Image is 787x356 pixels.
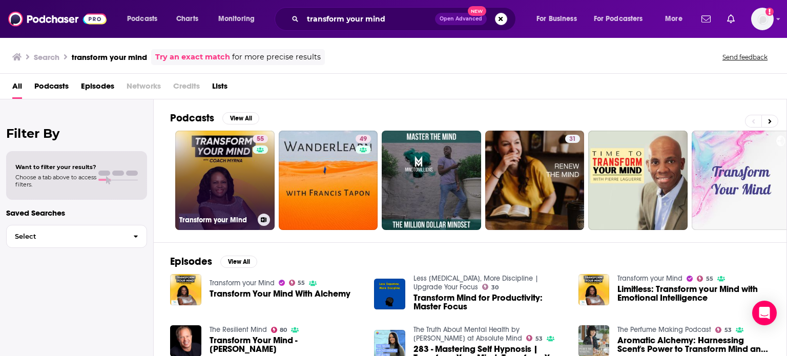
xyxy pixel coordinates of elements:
span: For Podcasters [594,12,643,26]
span: Choose a tab above to access filters. [15,174,96,188]
img: Podchaser - Follow, Share and Rate Podcasts [8,9,107,29]
a: Less Dopamine, More Discipline | Upgrade Your Focus [413,274,539,291]
a: 55Transform your Mind [175,131,275,230]
span: Open Advanced [440,16,482,22]
a: Show notifications dropdown [723,10,739,28]
button: Open AdvancedNew [435,13,487,25]
button: open menu [120,11,171,27]
a: EpisodesView All [170,255,257,268]
a: Podcasts [34,78,69,99]
span: 53 [724,328,732,332]
a: 55 [697,276,713,282]
h3: transform your mind [72,52,147,62]
button: open menu [587,11,658,27]
span: Networks [127,78,161,99]
span: 80 [280,328,287,332]
a: The Truth About Mental Health by Paula Sweet at Absolute Mind [413,325,522,343]
span: Transform Your Mind - [PERSON_NAME] [210,336,362,353]
a: 49 [356,135,371,143]
a: Aromatic Alchemy: Harnessing Scent's Power to Transform Mind and Mood [617,336,770,353]
div: Search podcasts, credits, & more... [284,7,526,31]
h2: Podcasts [170,112,214,124]
img: Transform Your Mind With Alchemy [170,274,201,305]
button: Show profile menu [751,8,774,30]
span: Credits [173,78,200,99]
a: 80 [271,327,287,333]
button: Send feedback [719,53,771,61]
a: Transform your Mind [210,279,275,287]
a: Episodes [81,78,114,99]
h3: Transform your Mind [179,216,254,224]
img: Transform Mind for Productivity: Master Focus [374,279,405,310]
span: Monitoring [218,12,255,26]
a: Charts [170,11,204,27]
span: 49 [360,134,367,144]
span: New [468,6,486,16]
span: 55 [298,281,305,285]
h2: Filter By [6,126,147,141]
button: open menu [658,11,695,27]
svg: Add a profile image [765,8,774,16]
a: 55 [253,135,268,143]
a: Show notifications dropdown [697,10,715,28]
span: Charts [176,12,198,26]
h3: Search [34,52,59,62]
img: Limitless: Transform your Mind with Emotional Intelligence [578,274,610,305]
a: Try an exact match [155,51,230,63]
a: 30 [482,284,499,290]
span: More [665,12,682,26]
span: 30 [491,285,499,290]
span: Podcasts [127,12,157,26]
button: Select [6,225,147,248]
a: 53 [715,327,732,333]
span: Select [7,233,125,240]
input: Search podcasts, credits, & more... [303,11,435,27]
button: open menu [211,11,268,27]
a: PodcastsView All [170,112,259,124]
span: 55 [706,277,713,281]
a: The Resilient Mind [210,325,267,334]
a: Lists [212,78,227,99]
a: Transform your Mind [617,274,682,283]
h2: Episodes [170,255,212,268]
a: All [12,78,22,99]
a: Transform Mind for Productivity: Master Focus [413,294,566,311]
a: 53 [526,335,543,341]
span: 55 [257,134,264,144]
a: 55 [289,280,305,286]
a: Limitless: Transform your Mind with Emotional Intelligence [617,285,770,302]
span: 31 [569,134,576,144]
img: User Profile [751,8,774,30]
a: The Perfume Making Podcast [617,325,711,334]
div: Open Intercom Messenger [752,301,777,325]
button: View All [222,112,259,124]
span: Want to filter your results? [15,163,96,171]
span: Logged in as NickG [751,8,774,30]
a: 49 [279,131,378,230]
a: 31 [485,131,585,230]
a: Transform Your Mind - Dr. Joe Dispenza [210,336,362,353]
button: View All [220,256,257,268]
span: for more precise results [232,51,321,63]
span: For Business [536,12,577,26]
a: Transform Your Mind With Alchemy [210,289,350,298]
a: 31 [565,135,580,143]
button: open menu [529,11,590,27]
span: 53 [535,337,543,341]
p: Saved Searches [6,208,147,218]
